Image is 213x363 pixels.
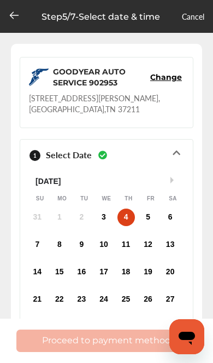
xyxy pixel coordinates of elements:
div: Choose Tuesday, September 23rd, 2025 [73,291,90,308]
div: Choose Monday, September 8th, 2025 [51,236,68,253]
div: [DATE] [29,177,184,186]
div: Su [35,195,45,203]
div: Choose Friday, September 19th, 2025 [139,263,157,281]
div: Choose Thursday, September 18th, 2025 [117,263,135,281]
div: Th [123,195,134,203]
div: Choose Wednesday, September 10th, 2025 [95,236,113,253]
div: Not available Sunday, August 31st, 2025 [28,209,46,226]
button: Change [150,72,182,83]
div: Choose Friday, September 26th, 2025 [139,291,157,308]
div: Choose Thursday, September 11th, 2025 [117,236,135,253]
div: Choose Saturday, September 13th, 2025 [162,236,179,253]
button: Next Month [170,177,177,183]
div: Sa [168,195,178,203]
div: Choose Wednesday, September 3rd, 2025 [95,209,113,226]
a: Cancel [182,11,204,22]
div: Choose Sunday, September 21st, 2025 [28,291,46,308]
div: Choose Thursday, September 4th, 2025 [117,209,135,226]
div: [STREET_ADDRESS][PERSON_NAME] , [GEOGRAPHIC_DATA] , TN 37211 [29,93,184,114]
div: Choose Friday, September 12th, 2025 [139,236,157,253]
div: Choose Monday, September 15th, 2025 [51,263,68,281]
div: Choose Monday, September 22nd, 2025 [51,291,68,308]
div: Choose Wednesday, September 24th, 2025 [95,291,113,308]
div: Choose Saturday, September 20th, 2025 [162,263,179,281]
div: Choose Saturday, September 27th, 2025 [162,291,179,308]
div: Tu [79,195,90,203]
div: Choose Wednesday, September 17th, 2025 [95,263,113,281]
div: Choose Friday, September 5th, 2025 [139,209,157,226]
div: month 2025-09 [26,206,181,338]
div: GOODYEAR AUTO SERVICE 902953 [53,66,150,88]
div: Choose Saturday, September 6th, 2025 [162,209,179,226]
div: Choose Sunday, September 7th, 2025 [28,236,46,253]
div: Choose Thursday, September 25th, 2025 [117,291,135,308]
div: Not available Monday, September 1st, 2025 [51,209,68,226]
div: Select Date [29,144,184,165]
img: logo-goodyear.png [29,68,49,86]
div: Choose Tuesday, September 16th, 2025 [73,263,90,281]
div: We [101,195,111,203]
iframe: Button to launch messaging window [169,319,204,354]
div: Choose Sunday, September 14th, 2025 [28,263,46,281]
div: Choose Tuesday, September 9th, 2025 [73,236,90,253]
div: Mo [57,195,67,203]
p: Step 5 / 7 - Select date & time [42,11,160,22]
div: Not available Tuesday, September 2nd, 2025 [73,209,90,226]
div: 1 [29,150,40,161]
div: Fr [146,195,156,203]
